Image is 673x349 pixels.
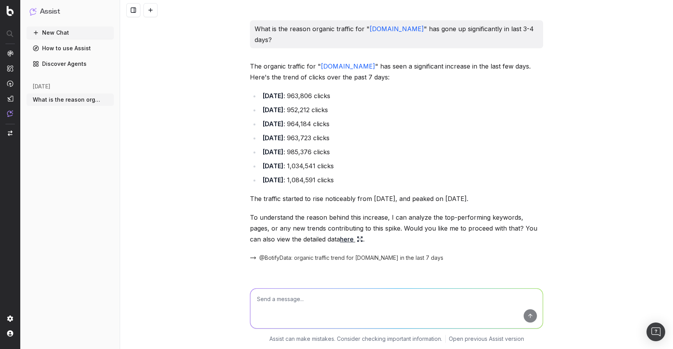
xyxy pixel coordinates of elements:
img: Switch project [8,130,12,136]
a: Open previous Assist version [449,335,524,343]
a: [DOMAIN_NAME] [370,25,424,33]
li: : 963,723 clicks [260,132,543,143]
span: @BotifyData: organic traffic trend for [DOMAIN_NAME] in the last 7 days [259,254,443,262]
span: What is the reason organic traffic for " [33,96,101,104]
img: Analytics [7,50,13,56]
li: : 1,034,541 clicks [260,160,543,171]
strong: [DATE] [262,148,283,156]
img: Activation [7,80,13,87]
button: What is the reason organic traffic for " [27,93,114,106]
img: Assist [30,8,37,15]
strong: [DATE] [262,134,283,142]
strong: [DATE] [262,162,283,170]
li: : 985,376 clicks [260,146,543,157]
strong: [DATE] [262,120,283,128]
li: : 964,184 clicks [260,118,543,129]
li: : 963,806 clicks [260,90,543,101]
img: Intelligence [7,65,13,72]
img: Botify logo [7,6,14,16]
button: New Chat [27,26,114,39]
a: Discover Agents [27,58,114,70]
p: Assist can make mistakes. Consider checking important information. [269,335,442,343]
img: Setting [7,316,13,322]
button: @BotifyData: organic traffic trend for [DOMAIN_NAME] in the last 7 days [250,254,443,262]
li: : 952,212 clicks [260,104,543,115]
p: The organic traffic for " " has seen a significant increase in the last few days. Here's the tren... [250,61,543,83]
a: How to use Assist [27,42,114,55]
p: To understand the reason behind this increase, I can analyze the top-performing keywords, pages, ... [250,212,543,245]
p: What is the reason organic traffic for " " has gone up significantly in last 3-4 days? [255,23,538,45]
button: Assist [30,6,111,17]
h1: Assist [40,6,60,17]
img: Studio [7,95,13,102]
strong: [DATE] [262,92,283,100]
img: Assist [7,110,13,117]
div: Open Intercom Messenger [646,323,665,341]
a: here [340,234,363,245]
strong: [DATE] [262,106,283,114]
img: My account [7,330,13,337]
a: [DOMAIN_NAME] [321,62,375,70]
span: [DATE] [33,83,50,90]
li: : 1,084,591 clicks [260,174,543,185]
strong: [DATE] [262,176,283,184]
p: The traffic started to rise noticeably from [DATE], and peaked on [DATE]. [250,193,543,204]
